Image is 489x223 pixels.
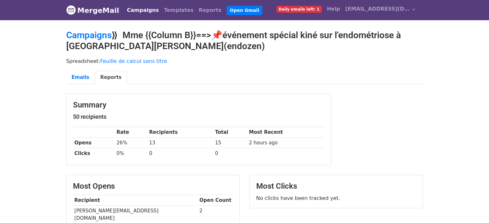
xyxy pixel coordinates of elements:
a: Reports [95,71,127,84]
a: Reports [196,4,224,17]
th: Recipient [73,195,198,206]
p: No clicks have been tracked yet. [256,195,416,202]
td: 0 [213,148,248,159]
td: 15 [213,138,248,148]
h3: Most Opens [73,182,233,191]
a: [EMAIL_ADDRESS][DOMAIN_NAME] [343,3,418,18]
td: 2 hours ago [248,138,325,148]
h2: ⟫ Mme {{Column B}}==>📌événement spécial kiné sur l'endométriose à [GEOGRAPHIC_DATA][PERSON_NAME](... [66,30,423,51]
span: [EMAIL_ADDRESS][DOMAIN_NAME] [345,5,410,13]
a: Open Gmail [227,6,262,15]
th: Opens [73,138,115,148]
th: Total [213,127,248,138]
td: 0 [148,148,213,159]
iframe: Chat Widget [457,192,489,223]
a: Campaigns [66,30,112,40]
h5: 50 recipients [73,113,325,120]
a: Templates [161,4,196,17]
p: Spreadsheet: [66,58,423,64]
th: Rate [115,127,148,138]
th: Clicks [73,148,115,159]
img: MergeMail logo [66,5,76,15]
a: Feuille de calcul sans titre [100,58,167,64]
h3: Summary [73,100,325,110]
a: Help [324,3,343,15]
th: Most Recent [248,127,325,138]
a: Emails [66,71,95,84]
th: Recipients [148,127,213,138]
td: 26% [115,138,148,148]
a: Daily emails left: 1 [274,3,324,15]
span: Daily emails left: 1 [276,6,322,13]
td: 13 [148,138,213,148]
th: Open Count [198,195,233,206]
div: Widget de chat [457,192,489,223]
td: 0% [115,148,148,159]
a: Campaigns [124,4,161,17]
a: MergeMail [66,4,119,17]
h3: Most Clicks [256,182,416,191]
